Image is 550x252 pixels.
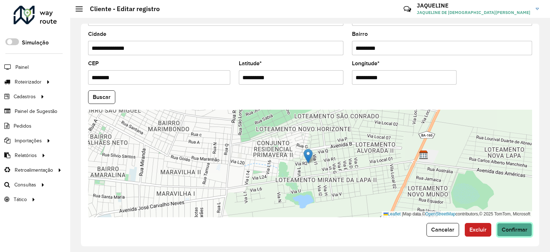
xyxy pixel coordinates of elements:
[469,227,487,233] span: Excluir
[417,9,530,16] span: JAQUELINE DE [DEMOGRAPHIC_DATA][PERSON_NAME]
[400,1,415,17] a: Contato Rápido
[14,196,27,203] span: Tático
[88,90,115,104] button: Buscar
[402,211,403,217] span: |
[304,149,313,163] img: Marker
[383,211,401,217] a: Leaflet
[83,5,160,13] h2: Cliente - Editar registro
[88,30,106,38] label: Cidade
[417,2,530,9] h3: JAQUELINE
[15,137,42,144] span: Importações
[497,223,532,237] button: Confirmar
[465,223,491,237] button: Excluir
[15,108,57,115] span: Painel de Sugestão
[88,59,99,68] label: CEP
[15,63,29,71] span: Painel
[382,211,532,217] div: Map data © contributors,© 2025 TomTom, Microsoft
[426,223,459,237] button: Cancelar
[352,30,368,38] label: Bairro
[15,152,37,159] span: Relatórios
[502,227,527,233] span: Confirmar
[14,181,36,189] span: Consultas
[14,122,32,130] span: Pedidos
[352,59,380,68] label: Longitude
[14,93,36,100] span: Cadastros
[239,59,262,68] label: Latitude
[425,211,456,217] a: OpenStreetMap
[431,227,454,233] span: Cancelar
[15,78,42,86] span: Roteirizador
[419,150,428,160] img: CDD Lapa
[15,166,53,174] span: Retroalimentação
[22,38,49,47] label: Simulação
